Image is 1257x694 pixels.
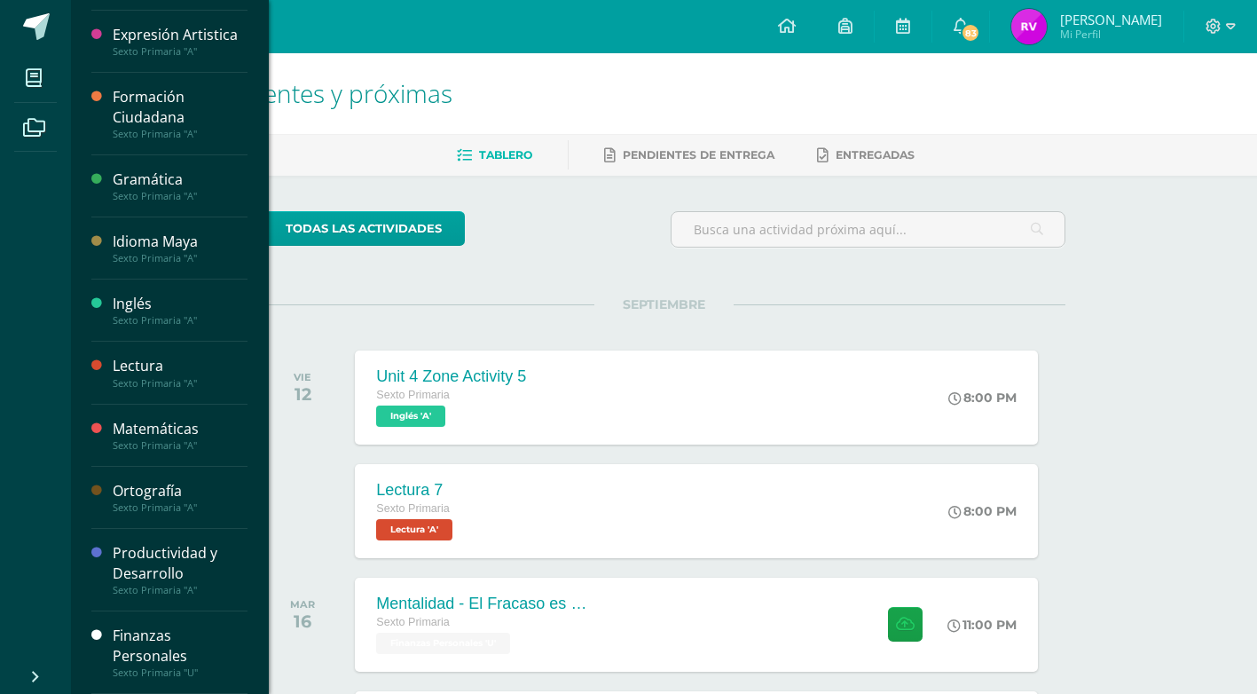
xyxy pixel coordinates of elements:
div: Sexto Primaria "A" [113,314,247,327]
a: LecturaSexto Primaria "A" [113,356,247,389]
a: Tablero [457,141,532,170]
div: Lectura [113,356,247,376]
a: Productividad y DesarrolloSexto Primaria "A" [113,543,247,596]
span: Sexto Primaria [376,502,450,515]
div: Lectura 7 [376,481,457,500]
div: Sexto Primaria "A" [113,377,247,390]
div: 11:00 PM [947,617,1017,633]
div: Matemáticas [113,419,247,439]
a: Finanzas PersonalesSexto Primaria "U" [113,626,247,679]
div: Productividad y Desarrollo [113,543,247,584]
span: Sexto Primaria [376,389,450,401]
span: Mi Perfil [1060,27,1162,42]
a: Formación CiudadanaSexto Primaria "A" [113,87,247,140]
div: Sexto Primaria "A" [113,45,247,58]
a: Idioma MayaSexto Primaria "A" [113,232,247,264]
div: 16 [290,611,315,632]
span: Sexto Primaria [376,616,450,628]
div: Sexto Primaria "U" [113,666,247,679]
div: Ortografía [113,481,247,501]
a: MatemáticasSexto Primaria "A" [113,419,247,452]
div: Idioma Maya [113,232,247,252]
img: b0490e03229d84449dd03a4079df091a.png [1011,9,1047,44]
div: Unit 4 Zone Activity 5 [376,367,526,386]
input: Busca una actividad próxima aquí... [672,212,1065,247]
div: VIE [294,371,311,383]
a: OrtografíaSexto Primaria "A" [113,481,247,514]
div: MAR [290,598,315,611]
div: Gramática [113,170,247,190]
span: Pendientes de entrega [623,148,774,162]
div: 12 [294,383,311,405]
span: Inglés 'A' [376,406,445,427]
span: Actividades recientes y próximas [92,76,452,110]
span: [PERSON_NAME] [1060,11,1162,28]
div: Expresión Artistica [113,25,247,45]
div: Sexto Primaria "A" [113,252,247,264]
a: todas las Actividades [263,211,465,246]
a: Expresión ArtisticaSexto Primaria "A" [113,25,247,58]
div: 8:00 PM [948,503,1017,519]
div: Sexto Primaria "A" [113,584,247,596]
a: Pendientes de entrega [604,141,774,170]
div: Formación Ciudadana [113,87,247,128]
span: Finanzas Personales 'U' [376,633,510,654]
div: Sexto Primaria "A" [113,501,247,514]
span: SEPTIEMBRE [594,296,734,312]
div: Finanzas Personales [113,626,247,666]
a: Entregadas [817,141,915,170]
span: Lectura 'A' [376,519,452,540]
a: GramáticaSexto Primaria "A" [113,170,247,202]
div: Sexto Primaria "A" [113,128,247,140]
div: Sexto Primaria "A" [113,190,247,202]
div: 8:00 PM [948,390,1017,406]
span: Tablero [479,148,532,162]
div: Mentalidad - El Fracaso es mi Maestro [376,595,589,613]
span: Entregadas [836,148,915,162]
div: Sexto Primaria "A" [113,439,247,452]
a: InglésSexto Primaria "A" [113,294,247,327]
span: 83 [961,23,980,43]
div: Inglés [113,294,247,314]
